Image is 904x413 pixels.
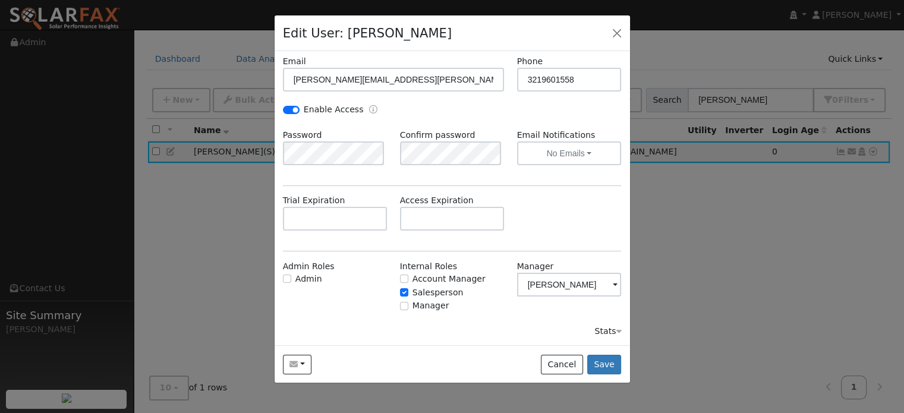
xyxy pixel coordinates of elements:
[594,325,621,338] div: Stats
[400,275,408,283] input: Account Manager
[541,355,583,375] button: Cancel
[369,103,377,117] a: Enable Access
[517,129,622,141] label: Email Notifications
[283,275,291,283] input: Admin
[412,299,449,312] label: Manager
[283,194,345,207] label: Trial Expiration
[517,141,622,165] button: No Emails
[283,55,306,68] label: Email
[400,129,475,141] label: Confirm password
[517,260,554,273] label: Manager
[412,286,464,299] label: Salesperson
[400,288,408,297] input: Salesperson
[517,55,543,68] label: Phone
[283,129,322,141] label: Password
[304,103,364,116] label: Enable Access
[283,355,312,375] button: mike.mandler@storeenergy.com
[587,355,622,375] button: Save
[517,273,622,297] input: Select a User
[295,273,322,285] label: Admin
[412,273,486,285] label: Account Manager
[283,260,335,273] label: Admin Roles
[283,24,452,43] h4: Edit User: [PERSON_NAME]
[400,302,408,310] input: Manager
[400,260,457,273] label: Internal Roles
[400,194,474,207] label: Access Expiration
